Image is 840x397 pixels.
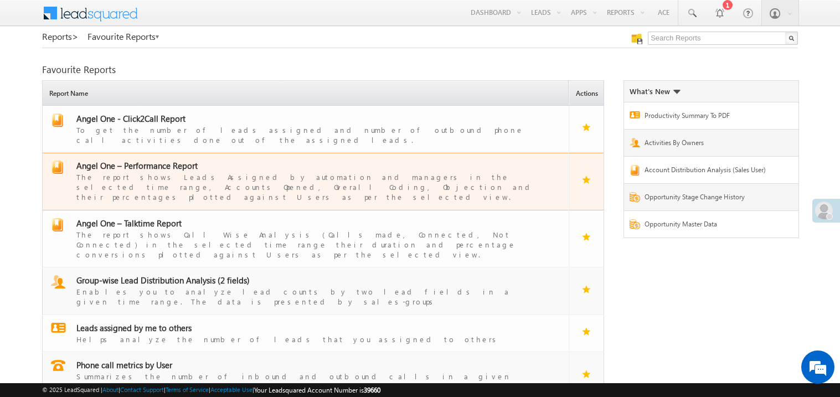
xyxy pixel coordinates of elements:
img: What's new [673,90,681,94]
span: Phone call metrics by User [76,359,172,370]
input: Search Reports [648,32,798,45]
img: Report [630,138,640,147]
img: report [51,323,66,333]
div: Summarizes the number of inbound and outbound calls in a given timeperiod by users [76,370,548,391]
span: Angel One - Click2Call Report [76,113,185,124]
div: Favourite Reports [42,65,798,75]
img: Report [630,111,640,118]
a: Activities By Owners [645,138,774,151]
span: Actions [572,83,604,105]
img: report [51,114,64,127]
a: Favourite Reports [87,32,160,42]
div: The report shows Leads Assigned by automation and managers in the selected time range, Accounts O... [76,171,548,202]
a: Opportunity Stage Change History [645,192,774,205]
a: report Angel One – Performance ReportThe report shows Leads Assigned by automation and managers i... [48,161,564,202]
a: Acceptable Use [210,386,252,393]
div: The report shows Call Wise Analysis (Calls made, Connected, Not Connected) in the selected time r... [76,229,548,260]
span: Your Leadsquared Account Number is [254,386,380,394]
div: To get the number of leads assigned and number of outbound phone call activities done out of the ... [76,124,548,145]
a: About [102,386,118,393]
a: report Angel One - Click2Call ReportTo get the number of leads assigned and number of outbound ph... [48,114,564,145]
img: report [51,161,64,174]
a: Reports> [42,32,79,42]
span: Leads assigned by me to others [76,322,192,333]
span: Group-wise Lead Distribution Analysis (2 fields) [76,275,250,286]
a: Productivity Summary To PDF [645,111,774,123]
img: report [51,360,65,371]
img: report [51,275,65,288]
div: Enables you to analyze lead counts by two lead fields in a given time range. The data is presente... [76,286,548,307]
span: © 2025 LeadSquared | | | | | [42,385,380,395]
img: report [51,218,64,231]
a: Opportunity Master Data [645,219,774,232]
a: report Angel One – Talktime ReportThe report shows Call Wise Analysis (Calls made, Connected, Not... [48,218,564,260]
img: Report [630,192,640,202]
div: What's New [630,86,681,96]
a: report Phone call metrics by UserSummarizes the number of inbound and outbound calls in a given t... [48,360,564,391]
span: > [72,30,79,43]
span: Angel One – Talktime Report [76,218,182,229]
img: Manage all your saved reports! [631,33,642,44]
a: Contact Support [120,386,164,393]
a: report Leads assigned by me to othersHelps analyze the number of leads that you assigned to others [48,323,564,344]
div: Helps analyze the number of leads that you assigned to others [76,333,548,344]
span: 39660 [364,386,380,394]
span: Angel One – Performance Report [76,160,198,171]
span: Report Name [45,83,568,105]
img: Report [630,165,640,176]
a: Terms of Service [166,386,209,393]
a: report Group-wise Lead Distribution Analysis (2 fields)Enables you to analyze lead counts by two ... [48,275,564,307]
a: Account Distribution Analysis (Sales User) [645,165,774,178]
img: Report [630,219,640,229]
